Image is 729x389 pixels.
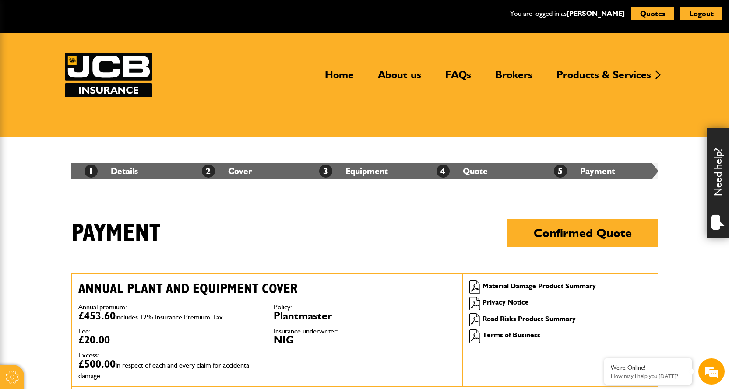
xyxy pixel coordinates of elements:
li: Payment [541,163,658,179]
div: Need help? [707,128,729,238]
div: We're Online! [611,364,685,371]
dd: £20.00 [78,335,261,345]
a: Privacy Notice [482,298,529,306]
span: 1 [85,165,98,178]
a: [PERSON_NAME] [567,9,625,18]
img: JCB Insurance Services logo [65,53,152,97]
p: You are logged in as [510,8,625,19]
button: Quotes [631,7,674,20]
span: in respect of each and every claim for accidental damage. [78,361,250,380]
h1: Payment [71,219,658,260]
dt: Fee: [78,328,261,335]
dt: Annual premium: [78,304,261,311]
a: FAQs [439,68,478,88]
h2: Annual plant and equipment cover [78,280,456,297]
dd: Plantmaster [274,311,456,321]
span: includes 12% Insurance Premium Tax [116,313,223,321]
dt: Excess: [78,352,261,359]
a: Home [318,68,360,88]
dd: NIG [274,335,456,345]
dt: Insurance underwriter: [274,328,456,335]
a: JCB Insurance Services [65,53,152,97]
button: Logout [680,7,722,20]
span: 5 [554,165,567,178]
button: Confirmed Quote [507,219,658,247]
a: Material Damage Product Summary [482,282,596,290]
dd: £453.60 [78,311,261,321]
p: How may I help you today? [611,373,685,379]
a: Terms of Business [482,331,540,339]
a: 2Cover [202,166,252,176]
a: About us [371,68,428,88]
dt: Policy: [274,304,456,311]
a: Brokers [489,68,539,88]
span: 2 [202,165,215,178]
span: 3 [319,165,332,178]
a: 3Equipment [319,166,388,176]
a: Products & Services [550,68,658,88]
a: Road Risks Product Summary [482,315,576,323]
a: 1Details [85,166,138,176]
a: 4Quote [437,166,488,176]
dd: £500.00 [78,359,261,380]
span: 4 [437,165,450,178]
